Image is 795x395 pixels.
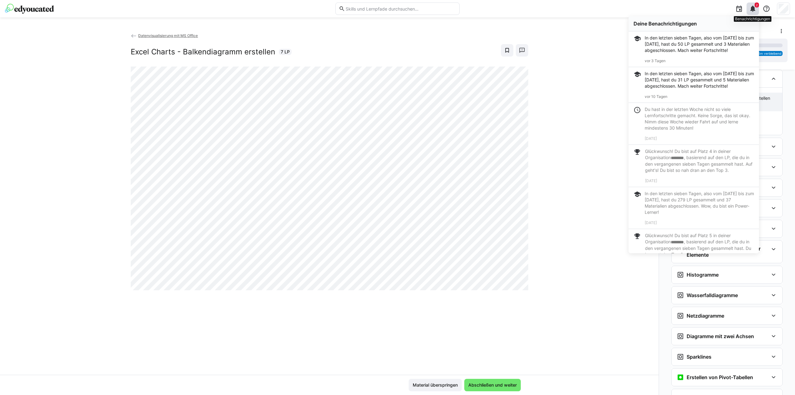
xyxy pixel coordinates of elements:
[687,313,724,319] h3: Netzdiagramme
[734,16,771,22] div: Benachrichtigungen
[464,379,521,391] button: Abschließen und weiter
[412,382,459,388] span: Material überspringen
[131,47,275,57] h2: Excel Charts - Balkendiagramm erstellen
[645,148,754,173] p: Glückwunsch! Du bist auf Platz 4 in deiner Organisation , basierend auf den LP, die du in den ver...
[409,379,462,391] button: Material überspringen
[345,6,456,11] input: Skills und Lernpfade durchsuchen…
[645,220,657,225] span: [DATE]
[645,136,657,141] span: [DATE]
[687,292,738,298] h3: Wasserfalldiagramme
[645,106,754,131] div: Du hast in der letzten Woche nicht so viele Lernfortschritte gemacht. Keine Sorge, das ist okay. ...
[645,191,754,215] div: In den letzten sieben Tagen, also vom [DATE] bis zum [DATE], hast du 279 LP gesammelt und 37 Mate...
[138,33,198,38] span: Datenvisualisierung mit MS Office
[281,49,290,55] span: 7 LP
[645,71,754,89] div: In den letzten sieben Tagen, also vom [DATE] bis zum [DATE], hast du 31 LP gesammelt und 5 Materi...
[752,52,781,55] span: 3h 15m verbleibend
[645,35,754,53] div: In den letzten sieben Tagen, also vom [DATE] bis zum [DATE], hast du 50 LP gesammelt und 3 Materi...
[645,232,754,258] p: Glückwunsch! Du bist auf Platz 5 in deiner Organisation , basierend auf den LP, die du in den ver...
[634,21,754,27] div: Deine Benachrichtigungen
[687,333,754,339] h3: Diagramme mit zwei Achsen
[645,58,666,63] span: vor 3 Tagen
[687,272,719,278] h3: Histogramme
[131,33,198,38] a: Datenvisualisierung mit MS Office
[687,374,753,380] h3: Erstellen von Pivot-Tabellen
[756,3,758,7] span: 2
[645,94,667,99] span: vor 10 Tagen
[687,354,711,360] h3: Sparklines
[467,382,518,388] span: Abschließen und weiter
[645,178,657,183] span: [DATE]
